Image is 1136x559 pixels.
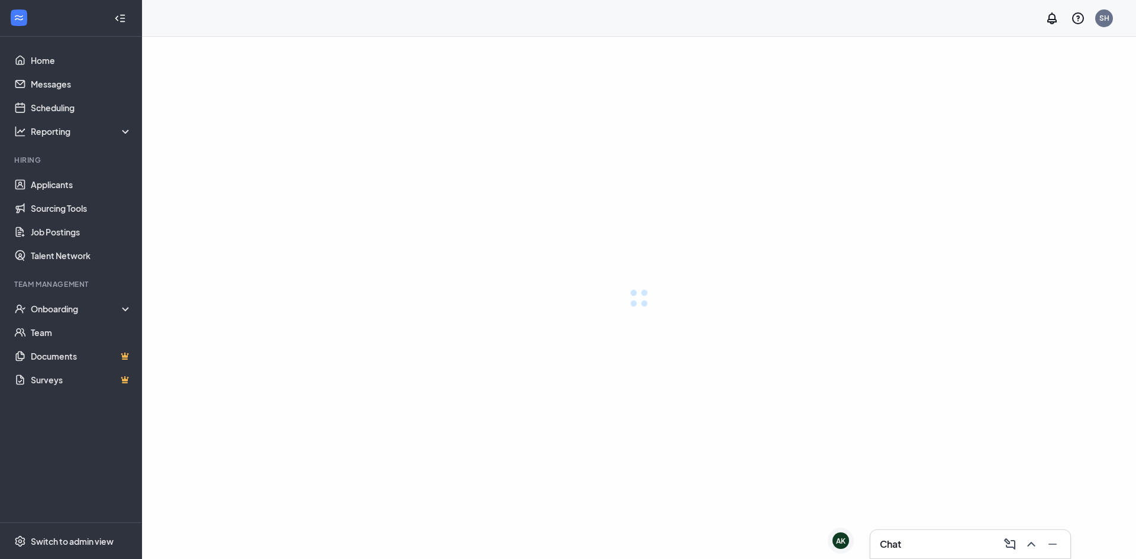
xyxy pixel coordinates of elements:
[31,173,132,196] a: Applicants
[13,12,25,24] svg: WorkstreamLogo
[31,196,132,220] a: Sourcing Tools
[836,536,845,546] div: AK
[1003,537,1017,551] svg: ComposeMessage
[1045,11,1059,25] svg: Notifications
[31,535,114,547] div: Switch to admin view
[31,368,132,392] a: SurveysCrown
[31,72,132,96] a: Messages
[1045,537,1060,551] svg: Minimize
[1021,535,1040,554] button: ChevronUp
[31,244,132,267] a: Talent Network
[31,49,132,72] a: Home
[14,125,26,137] svg: Analysis
[880,538,901,551] h3: Chat
[1099,13,1109,23] div: SH
[14,535,26,547] svg: Settings
[31,321,132,344] a: Team
[14,279,130,289] div: Team Management
[1071,11,1085,25] svg: QuestionInfo
[31,344,132,368] a: DocumentsCrown
[14,303,26,315] svg: UserCheck
[114,12,126,24] svg: Collapse
[31,125,133,137] div: Reporting
[1042,535,1061,554] button: Minimize
[14,155,130,165] div: Hiring
[1024,537,1038,551] svg: ChevronUp
[31,220,132,244] a: Job Postings
[31,303,133,315] div: Onboarding
[31,96,132,119] a: Scheduling
[999,535,1018,554] button: ComposeMessage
